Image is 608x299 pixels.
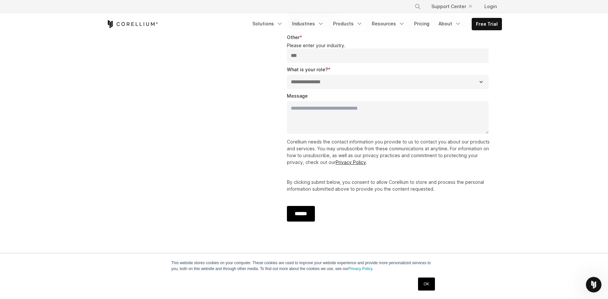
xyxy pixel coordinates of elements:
[412,1,424,12] button: Search
[287,67,328,72] span: What is your role?
[336,159,366,165] a: Privacy Policy
[368,18,409,30] a: Resources
[410,18,433,30] a: Pricing
[472,18,502,30] a: Free Trial
[329,18,367,30] a: Products
[249,18,287,30] a: Solutions
[586,277,601,292] iframe: Intercom live chat
[287,138,492,166] p: Corellium needs the contact information you provide to us to contact you about our products and s...
[287,179,492,192] p: By clicking submit below, you consent to allow Corellium to store and process the personal inform...
[479,1,502,12] a: Login
[287,93,308,99] span: Message
[435,18,465,30] a: About
[171,260,437,272] p: This website stores cookies on your computer. These cookies are used to improve your website expe...
[426,1,477,12] a: Support Center
[287,43,492,48] legend: Please enter your industry.
[106,20,158,28] a: Corellium Home
[348,266,373,271] a: Privacy Policy.
[418,278,435,291] a: OK
[249,18,502,30] div: Navigation Menu
[288,18,328,30] a: Industries
[407,1,502,12] div: Navigation Menu
[287,34,300,40] span: Other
